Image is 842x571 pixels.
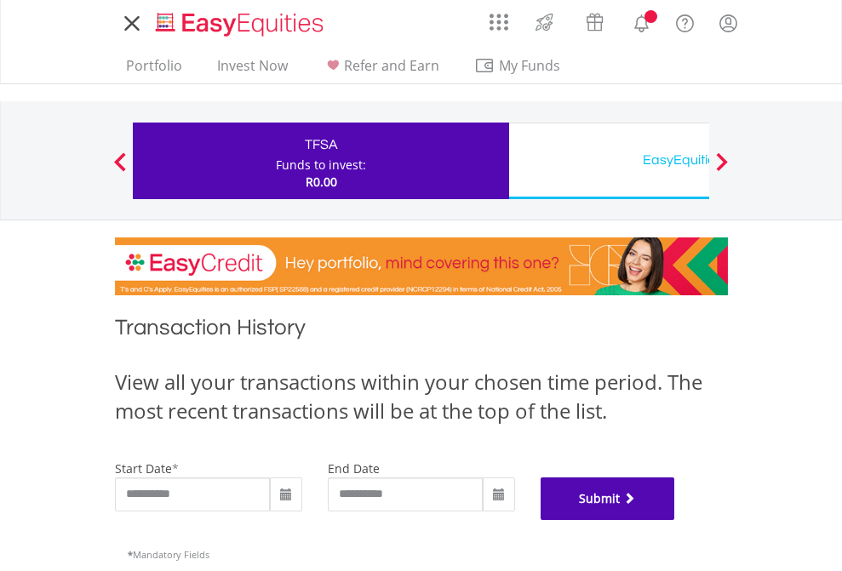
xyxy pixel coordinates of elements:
[581,9,609,36] img: vouchers-v2.svg
[490,13,508,31] img: grid-menu-icon.svg
[115,460,172,477] label: start date
[541,477,675,520] button: Submit
[316,57,446,83] a: Refer and Earn
[128,548,209,561] span: Mandatory Fields
[328,460,380,477] label: end date
[478,4,519,31] a: AppsGrid
[570,4,620,36] a: Vouchers
[705,161,739,178] button: Next
[103,161,137,178] button: Previous
[663,4,707,38] a: FAQ's and Support
[119,57,189,83] a: Portfolio
[620,4,663,38] a: Notifications
[143,133,499,157] div: TFSA
[152,10,330,38] img: EasyEquities_Logo.png
[707,4,750,42] a: My Profile
[210,57,295,83] a: Invest Now
[306,174,337,190] span: R0.00
[276,157,366,174] div: Funds to invest:
[344,56,439,75] span: Refer and Earn
[530,9,558,36] img: thrive-v2.svg
[115,312,728,351] h1: Transaction History
[149,4,330,38] a: Home page
[115,368,728,426] div: View all your transactions within your chosen time period. The most recent transactions will be a...
[474,54,586,77] span: My Funds
[115,237,728,295] img: EasyCredit Promotion Banner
